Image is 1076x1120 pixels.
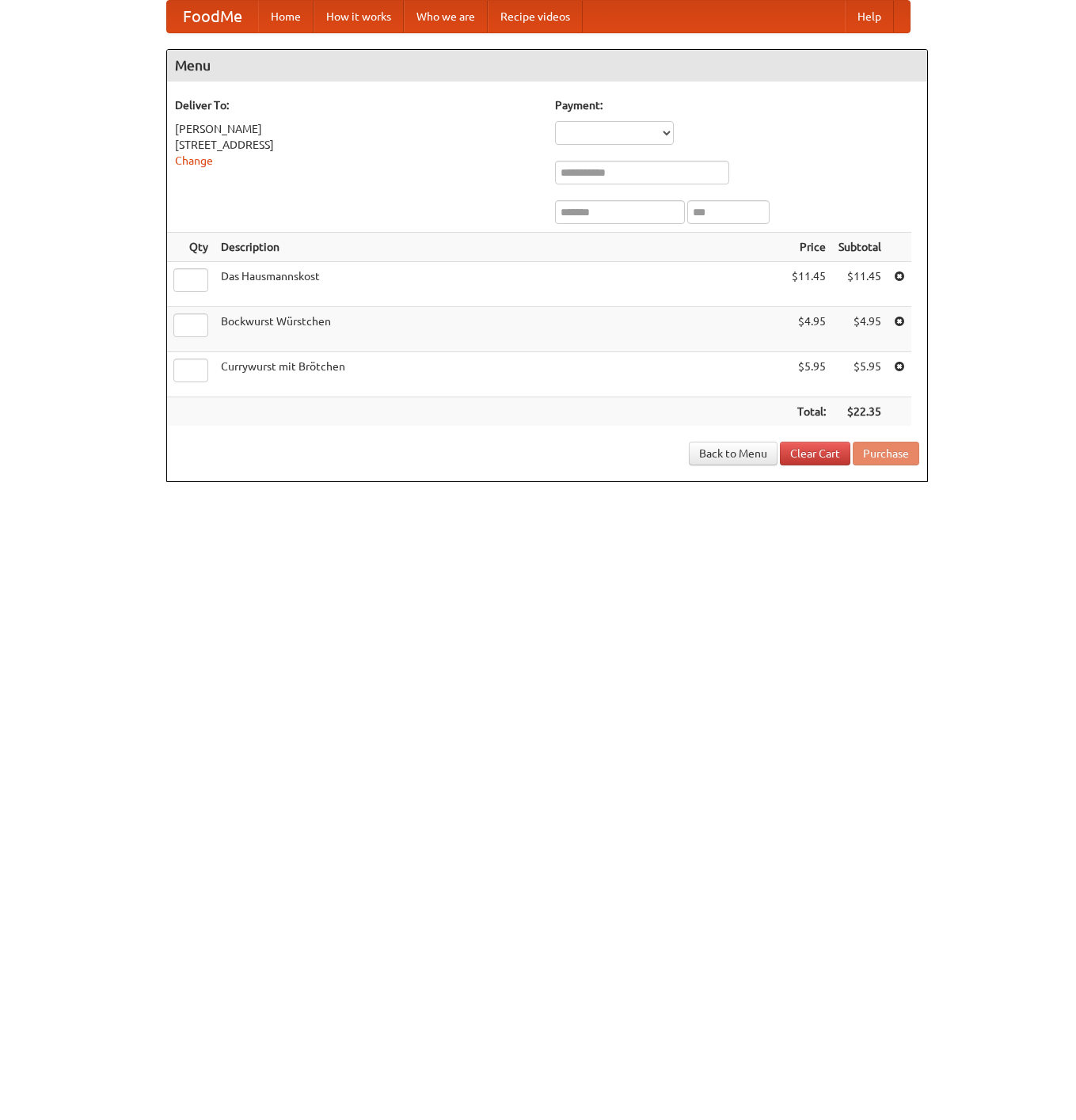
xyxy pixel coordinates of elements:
[853,442,919,465] button: Purchase
[215,352,785,397] td: Currywurst mit Brötchen
[785,262,832,307] td: $11.45
[689,442,778,465] a: Back to Menu
[215,262,785,307] td: Das Hausmannskost
[785,233,832,262] th: Price
[167,233,215,262] th: Qty
[258,1,314,32] a: Home
[832,262,888,307] td: $11.45
[832,233,888,262] th: Subtotal
[215,233,785,262] th: Description
[845,1,894,32] a: Help
[175,137,539,153] div: [STREET_ADDRESS]
[167,1,258,32] a: FoodMe
[215,307,785,352] td: Bockwurst Würstchen
[832,397,888,427] th: $22.35
[780,442,850,465] a: Clear Cart
[555,97,919,113] h5: Payment:
[314,1,404,32] a: How it works
[785,352,832,397] td: $5.95
[167,50,927,82] h4: Menu
[785,397,832,427] th: Total:
[785,307,832,352] td: $4.95
[175,97,539,113] h5: Deliver To:
[488,1,583,32] a: Recipe videos
[832,352,888,397] td: $5.95
[832,307,888,352] td: $4.95
[175,154,213,167] a: Change
[404,1,488,32] a: Who we are
[175,121,539,137] div: [PERSON_NAME]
